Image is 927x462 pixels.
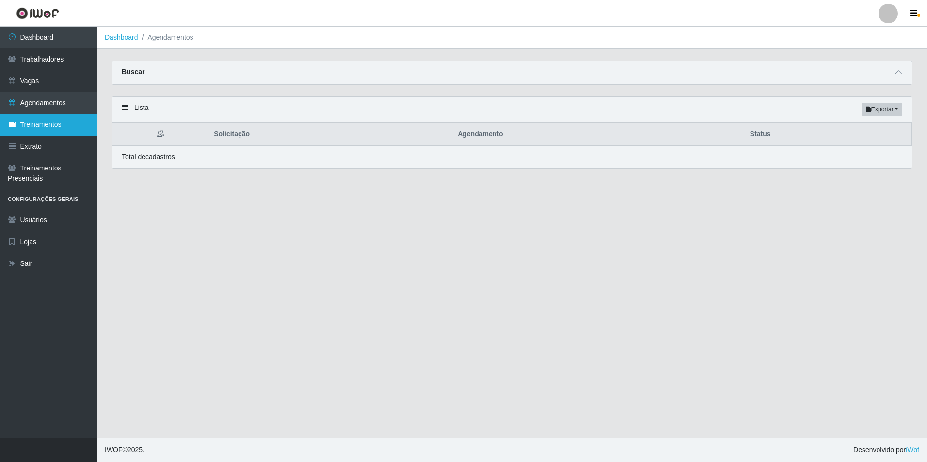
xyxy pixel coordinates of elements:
span: Desenvolvido por [853,445,919,455]
p: Total de cadastros. [122,152,177,162]
nav: breadcrumb [97,27,927,49]
th: Solicitação [208,123,452,146]
span: IWOF [105,446,123,454]
a: Dashboard [105,33,138,41]
img: CoreUI Logo [16,7,59,19]
strong: Buscar [122,68,144,76]
div: Lista [112,97,912,123]
span: © 2025 . [105,445,144,455]
th: Agendamento [452,123,744,146]
button: Exportar [862,103,902,116]
li: Agendamentos [138,32,193,43]
th: Status [744,123,912,146]
a: iWof [906,446,919,454]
